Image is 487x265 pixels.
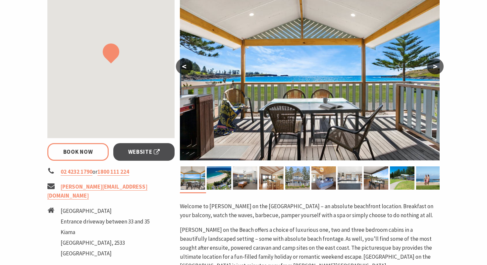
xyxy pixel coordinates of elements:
li: Kiama [61,228,150,237]
img: Beachfront cabins at Kendalls on the Beach Holiday Park [390,166,414,190]
img: Full size kitchen in Cabin 12 [338,166,362,190]
img: Kendalls on the Beach Holiday Park [259,166,284,190]
img: Kendalls Beach [416,166,441,190]
li: Entrance driveway between 33 and 35 [61,217,150,226]
li: [GEOGRAPHIC_DATA], 2533 [61,238,150,247]
img: Kendalls on the Beach Holiday Park [311,166,336,190]
a: 1800 111 224 [97,168,129,176]
a: Book Now [47,143,109,161]
a: Website [113,143,175,161]
p: Welcome to [PERSON_NAME] on the [GEOGRAPHIC_DATA] – an absolute beachfront location. Breakfast on... [180,202,440,220]
li: [GEOGRAPHIC_DATA] [61,207,150,216]
img: Kendalls on the Beach Holiday Park [181,166,205,190]
button: > [427,58,444,74]
li: [GEOGRAPHIC_DATA] [61,249,150,258]
img: Enjoy the beachfront view in Cabin 12 [364,166,388,190]
img: Kendalls on the Beach Holiday Park [285,166,310,190]
li: or [47,167,175,176]
img: Aerial view of Kendalls on the Beach Holiday Park [207,166,231,190]
a: 02 4232 1790 [61,168,92,176]
a: [PERSON_NAME][EMAIL_ADDRESS][DOMAIN_NAME] [47,183,147,200]
span: Website [128,147,160,156]
button: < [176,58,192,74]
img: Lounge room in Cabin 12 [233,166,257,190]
